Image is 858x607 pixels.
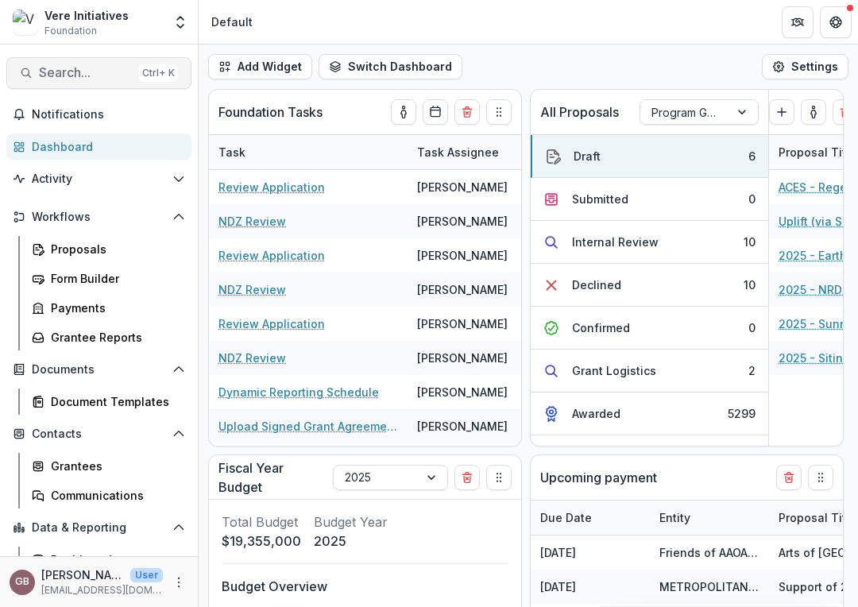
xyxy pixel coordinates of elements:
button: toggle-assigned-to-me [801,99,826,125]
div: [PERSON_NAME] [417,281,508,298]
a: Grantees [25,453,191,479]
div: [PERSON_NAME] [417,213,508,230]
a: Dashboard [25,547,191,573]
a: Dynamic Reporting Schedule [218,384,379,400]
button: toggle-assigned-to-me [391,99,416,125]
div: Entity [650,509,700,526]
button: Switch Dashboard [319,54,462,79]
div: Draft [574,148,601,164]
div: Grant Logistics [572,362,656,379]
nav: breadcrumb [205,10,259,33]
div: Payments [51,300,179,316]
button: Grant Logistics2 [531,350,768,392]
div: [PERSON_NAME] [417,350,508,366]
div: Dashboard [51,551,179,568]
button: Drag [486,465,512,490]
button: Submitted0 [531,178,768,221]
div: 2 [748,362,756,379]
a: Upload Signed Grant Agreements [218,418,398,435]
div: Due Date [531,509,601,526]
div: Declined [572,276,621,293]
div: 6 [748,148,756,164]
div: Ctrl + K [139,64,178,82]
button: Notifications [6,102,191,127]
button: More [169,573,188,592]
div: Form Builder [51,270,179,287]
div: Communications [51,487,179,504]
div: Confirmed [572,319,630,336]
div: 5299 [728,405,756,422]
button: Create Proposal [769,99,794,125]
div: Entity [650,501,769,535]
div: Vere Initiatives [44,7,129,24]
div: Due Date [531,501,650,535]
a: Review Application [218,247,325,264]
div: 10 [744,234,756,250]
div: Task [209,144,255,160]
button: Delete card [776,465,802,490]
div: [PERSON_NAME] [417,418,508,435]
div: [PERSON_NAME] [417,384,508,400]
span: Search... [39,65,133,80]
a: Document Templates [25,389,191,415]
button: Add Widget [208,54,312,79]
p: User [130,568,163,582]
a: NDZ Review [218,213,286,230]
p: 2025 [314,532,388,551]
button: Open Activity [6,166,191,191]
button: Open Workflows [6,204,191,230]
button: Delete card [454,99,480,125]
div: Task Assignee [408,135,527,169]
button: Confirmed0 [531,307,768,350]
span: Notifications [32,108,185,122]
div: Task Assignee [408,144,508,160]
p: [PERSON_NAME] [41,566,124,583]
div: [PERSON_NAME] [417,179,508,195]
span: Foundation [44,24,97,38]
div: [DATE] [531,535,650,570]
img: Vere Initiatives [13,10,38,35]
a: Communications [25,482,191,508]
button: Internal Review10 [531,221,768,264]
div: [PERSON_NAME] [417,315,508,332]
span: Workflows [32,211,166,224]
p: All Proposals [540,102,619,122]
p: $19,355,000 [222,532,301,551]
button: Search... [6,57,191,89]
div: Internal Review [572,234,659,250]
button: Open Contacts [6,421,191,447]
div: Grantee Reports [51,329,179,346]
p: Budget Overview [222,577,508,596]
button: Drag [486,99,512,125]
button: Draft6 [531,135,768,178]
div: Grantees [51,458,179,474]
div: Awarded [572,405,620,422]
button: Awarded5299 [531,392,768,435]
button: Settings [762,54,848,79]
span: Documents [32,363,166,377]
a: Review Application [218,315,325,332]
div: 0 [748,319,756,336]
button: Partners [782,6,814,38]
a: Grantee Reports [25,324,191,350]
a: Payments [25,295,191,321]
button: Declined10 [531,264,768,307]
div: Task [209,135,408,169]
div: Document Templates [51,393,179,410]
a: NDZ Review [218,281,286,298]
button: Open entity switcher [169,6,191,38]
button: Calendar [423,99,448,125]
div: Proposals [51,241,179,257]
p: Fiscal Year Budget [218,458,327,497]
span: Activity [32,172,166,186]
button: Delete card [833,99,858,125]
div: 0 [748,191,756,207]
div: 10 [744,276,756,293]
button: Delete card [454,465,480,490]
a: Form Builder [25,265,191,292]
p: Foundation Tasks [218,102,323,122]
div: Default [211,14,253,30]
p: Total Budget [222,512,301,532]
